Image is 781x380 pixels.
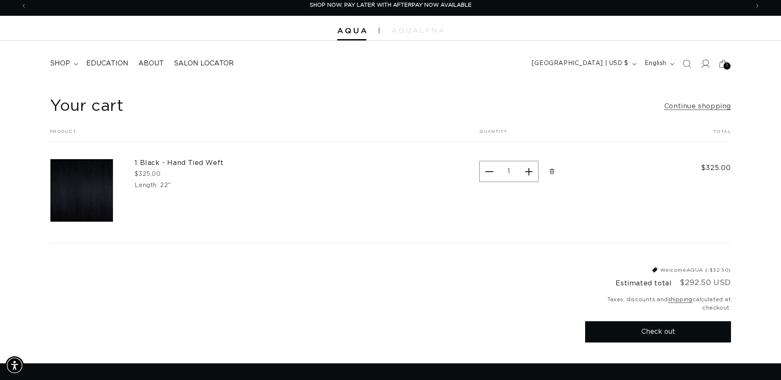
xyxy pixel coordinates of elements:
[527,56,640,72] button: [GEOGRAPHIC_DATA] | USD $
[585,321,731,342] button: Check out
[645,129,731,142] th: Total
[86,59,128,68] span: Education
[668,297,693,302] a: shipping
[640,56,678,72] button: English
[726,62,728,70] span: 1
[337,28,366,34] img: Aqua Hair Extensions
[133,54,169,73] a: About
[169,54,239,73] a: Salon Locator
[585,296,731,312] small: Taxes, discounts and calculated at checkout.
[645,59,666,68] span: English
[739,340,781,380] iframe: Chat Widget
[138,59,164,68] span: About
[680,279,731,287] p: $292.50 USD
[174,59,234,68] span: Salon Locator
[498,161,519,182] input: Quantity for 1 Black - Hand Tied Weft
[81,54,133,73] a: Education
[662,163,731,173] span: $325.00
[5,356,24,375] div: Accessibility Menu
[310,2,472,8] span: SHOP NOW. PAY LATER WITH AFTERPAY NOW AVAILABLE
[160,182,171,188] dd: 22"
[678,55,696,73] summary: Search
[392,28,444,33] img: aqualyna.com
[50,96,123,117] h1: Your cart
[135,170,260,179] div: $325.00
[532,59,628,68] span: [GEOGRAPHIC_DATA] | USD $
[45,54,81,73] summary: shop
[50,59,70,68] span: shop
[585,266,731,274] li: WelcomeAQUA (-$32.50)
[616,280,671,287] h2: Estimated total
[135,182,158,188] dt: Length:
[664,100,731,112] a: Continue shopping
[135,159,260,167] a: 1 Black - Hand Tied Weft
[545,159,559,184] a: Remove 1 Black - Hand Tied Weft - 22&quot;
[585,266,731,274] ul: Discount
[458,129,645,142] th: Quantity
[50,129,458,142] th: Product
